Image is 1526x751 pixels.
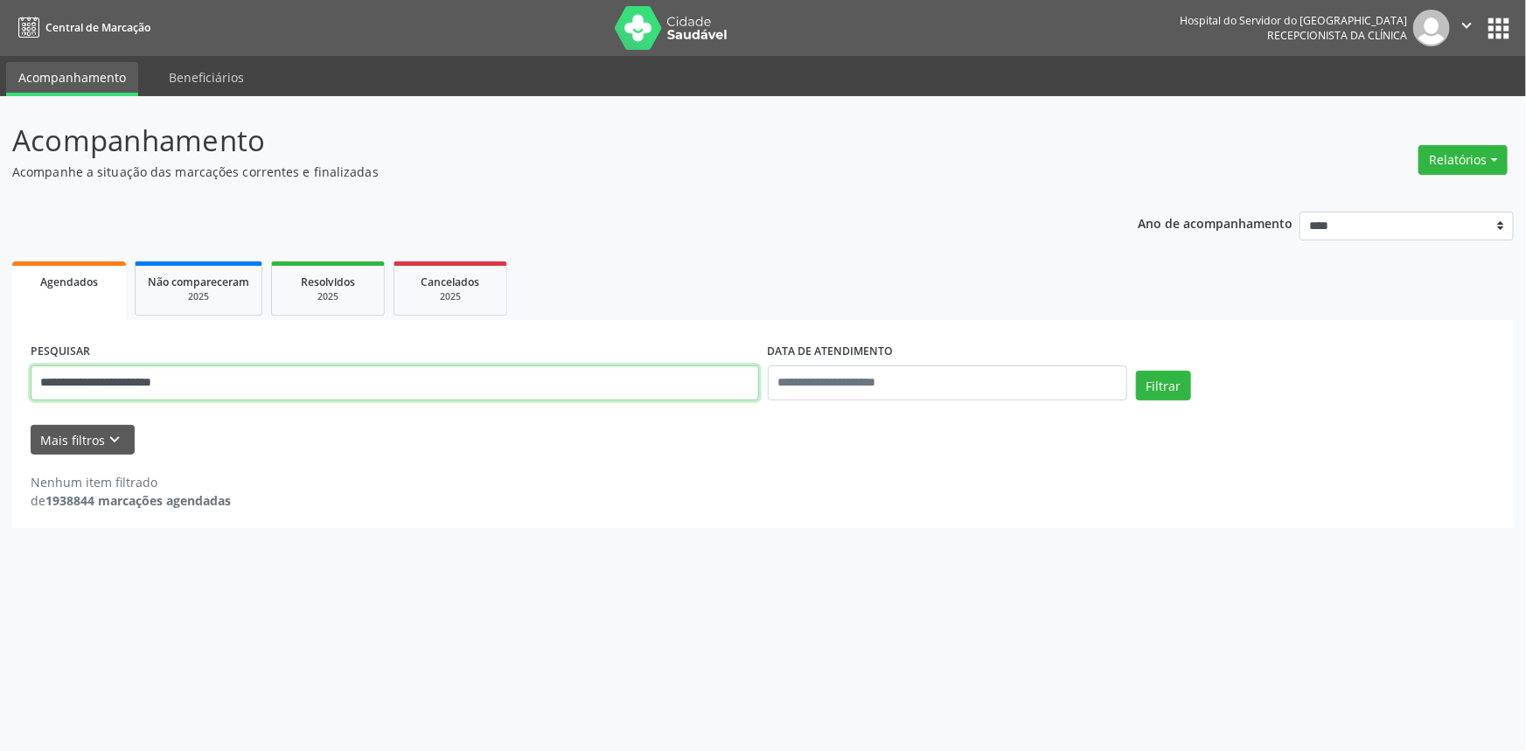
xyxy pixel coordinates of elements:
div: 2025 [284,290,372,303]
label: PESQUISAR [31,338,90,365]
label: DATA DE ATENDIMENTO [768,338,894,365]
div: 2025 [407,290,494,303]
div: de [31,491,231,510]
span: Recepcionista da clínica [1267,28,1407,43]
span: Não compareceram [148,275,249,289]
p: Acompanhe a situação das marcações correntes e finalizadas [12,163,1063,181]
div: Hospital do Servidor do [GEOGRAPHIC_DATA] [1180,13,1407,28]
a: Beneficiários [157,62,256,93]
button: apps [1483,13,1514,44]
a: Acompanhamento [6,62,138,96]
a: Central de Marcação [12,13,150,42]
img: img [1413,10,1450,46]
strong: 1938844 marcações agendadas [45,492,231,509]
span: Cancelados [422,275,480,289]
button: Filtrar [1136,371,1191,400]
i: keyboard_arrow_down [106,430,125,449]
span: Resolvidos [301,275,355,289]
button: Relatórios [1418,145,1508,175]
i:  [1457,16,1476,35]
button: Mais filtroskeyboard_arrow_down [31,425,135,455]
span: Agendados [40,275,98,289]
button:  [1450,10,1483,46]
p: Ano de acompanhamento [1139,212,1293,233]
p: Acompanhamento [12,119,1063,163]
span: Central de Marcação [45,20,150,35]
div: Nenhum item filtrado [31,473,231,491]
div: 2025 [148,290,249,303]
